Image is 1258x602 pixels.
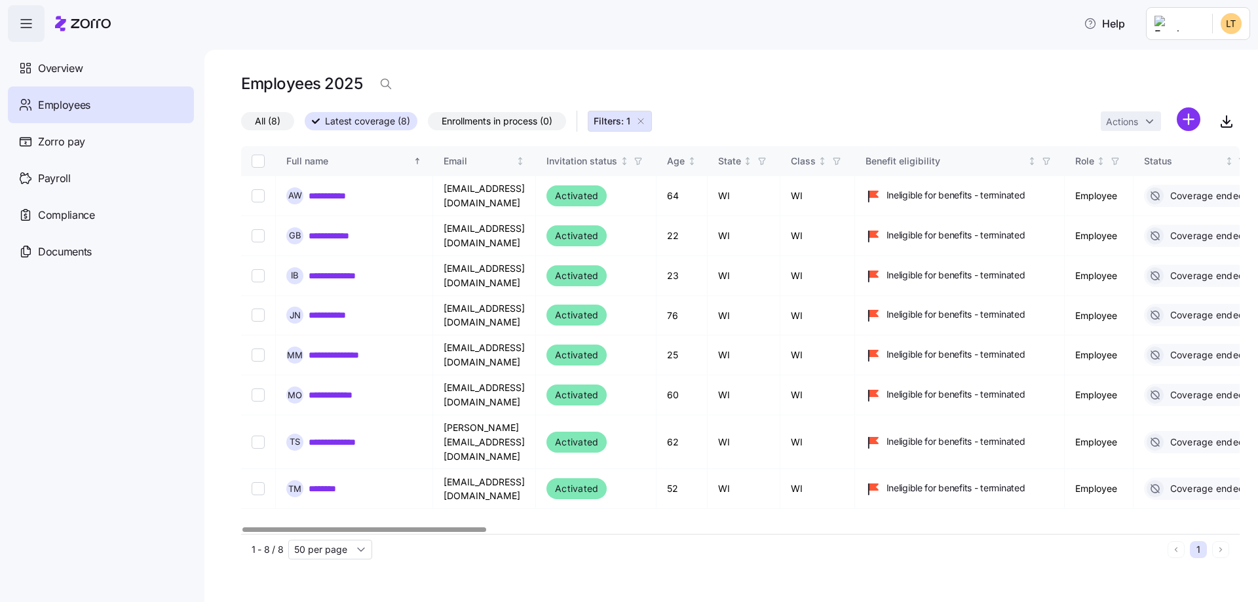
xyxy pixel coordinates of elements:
span: Activated [555,481,598,497]
img: Employer logo [1154,16,1202,31]
div: Not sorted [1225,157,1234,166]
span: Filters: 1 [594,115,630,128]
span: Payroll [38,170,71,187]
td: Employee [1065,335,1134,375]
span: G B [289,231,301,240]
span: Latest coverage (8) [325,113,410,130]
td: 23 [657,256,708,296]
td: [PERSON_NAME][EMAIL_ADDRESS][DOMAIN_NAME] [433,415,536,469]
span: Activated [555,434,598,450]
td: Employee [1065,469,1134,509]
a: Compliance [8,197,194,233]
span: Activated [555,188,598,204]
a: Employees [8,86,194,123]
td: 62 [657,415,708,469]
td: WI [708,415,780,469]
span: All (8) [255,113,280,130]
div: Status [1144,154,1223,168]
input: Select record 7 [252,436,265,449]
a: Documents [8,233,194,270]
span: Ineligible for benefits - terminated [886,348,1025,361]
td: [EMAIL_ADDRESS][DOMAIN_NAME] [433,296,536,335]
img: cf3adee9446d29e3d146d5098cdc2e37 [1221,13,1242,34]
th: Invitation statusNot sorted [536,146,657,176]
input: Select record 2 [252,229,265,242]
td: Employee [1065,375,1134,415]
div: State [718,154,741,168]
span: 1 - 8 / 8 [252,543,283,556]
td: WI [780,296,855,335]
div: Not sorted [516,157,525,166]
td: WI [780,469,855,509]
span: Coverage ended [1166,482,1245,495]
div: Not sorted [818,157,827,166]
div: Role [1075,154,1094,168]
span: Ineligible for benefits - terminated [886,435,1025,448]
td: WI [708,256,780,296]
span: Coverage ended [1166,388,1245,402]
td: Employee [1065,296,1134,335]
td: 64 [657,176,708,216]
span: Coverage ended [1166,269,1245,282]
button: 1 [1190,541,1207,558]
span: Zorro pay [38,134,85,150]
input: Select record 8 [252,482,265,495]
button: Help [1073,10,1135,37]
div: Not sorted [620,157,629,166]
th: Full nameSorted ascending [276,146,433,176]
td: WI [708,216,780,256]
td: 25 [657,335,708,375]
input: Select record 4 [252,309,265,322]
span: T S [290,438,300,446]
td: [EMAIL_ADDRESS][DOMAIN_NAME] [433,469,536,509]
div: Invitation status [546,154,617,168]
div: Not sorted [1027,157,1037,166]
span: T M [288,485,301,493]
span: Enrollments in process (0) [442,113,552,130]
span: Actions [1106,117,1138,126]
td: 52 [657,469,708,509]
input: Select record 3 [252,269,265,282]
td: 60 [657,375,708,415]
a: Zorro pay [8,123,194,160]
div: Not sorted [1096,157,1105,166]
td: WI [780,176,855,216]
th: EmailNot sorted [433,146,536,176]
div: Age [667,154,685,168]
span: Coverage ended [1166,436,1245,449]
span: Activated [555,307,598,323]
div: Not sorted [687,157,696,166]
div: Full name [286,154,411,168]
span: A W [288,191,302,200]
td: WI [780,415,855,469]
td: Employee [1065,415,1134,469]
span: M M [287,351,303,360]
input: Select record 1 [252,189,265,202]
span: Ineligible for benefits - terminated [886,189,1025,202]
span: Compliance [38,207,95,223]
td: Employee [1065,176,1134,216]
span: Activated [555,387,598,403]
td: [EMAIL_ADDRESS][DOMAIN_NAME] [433,216,536,256]
th: Benefit eligibilityNot sorted [855,146,1065,176]
span: Ineligible for benefits - terminated [886,308,1025,321]
button: Actions [1101,111,1161,131]
td: WI [708,375,780,415]
td: WI [780,335,855,375]
a: Payroll [8,160,194,197]
span: Coverage ended [1166,229,1245,242]
span: Overview [38,60,83,77]
td: [EMAIL_ADDRESS][DOMAIN_NAME] [433,256,536,296]
h1: Employees 2025 [241,73,362,94]
div: Benefit eligibility [866,154,1025,168]
button: Previous page [1168,541,1185,558]
td: WI [708,469,780,509]
td: [EMAIL_ADDRESS][DOMAIN_NAME] [433,375,536,415]
td: WI [708,335,780,375]
td: 76 [657,296,708,335]
div: Sorted ascending [413,157,422,166]
input: Select record 6 [252,388,265,402]
td: Employee [1065,216,1134,256]
th: AgeNot sorted [657,146,708,176]
th: RoleNot sorted [1065,146,1134,176]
